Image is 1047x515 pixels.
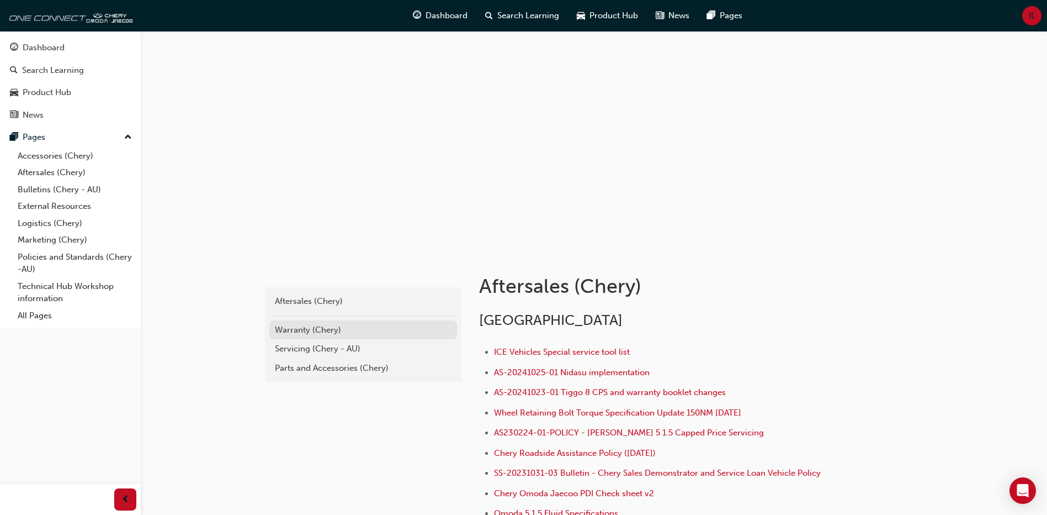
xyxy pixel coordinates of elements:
[1029,9,1035,22] span: IL
[10,111,18,120] span: news-icon
[124,130,132,145] span: up-icon
[13,232,136,249] a: Marketing (Chery)
[494,367,650,377] a: AS-20241025-01 Nidasu implementation
[413,9,421,23] span: guage-icon
[13,164,136,181] a: Aftersales (Chery)
[589,9,638,22] span: Product Hub
[269,320,457,340] a: Warranty (Chery)
[269,339,457,359] a: Servicing (Chery - AU)
[269,359,457,378] a: Parts and Accessories (Chery)
[13,148,136,165] a: Accessories (Chery)
[4,38,136,58] a: Dashboard
[13,198,136,215] a: External Resources
[494,488,654,498] a: Chery Omoda Jaecoo PDI Check sheet v2
[479,312,623,329] span: [GEOGRAPHIC_DATA]
[13,278,136,307] a: Technical Hub Workshop information
[275,324,451,337] div: Warranty (Chery)
[4,105,136,125] a: News
[494,408,741,418] a: Wheel Retaining Bolt Torque Specification Update 150NM [DATE]
[568,4,647,27] a: car-iconProduct Hub
[13,181,136,198] a: Bulletins (Chery - AU)
[577,9,585,23] span: car-icon
[494,428,764,438] a: AS230224-01-POLICY - [PERSON_NAME] 5 1.5 Capped Price Servicing
[275,362,451,375] div: Parts and Accessories (Chery)
[1022,6,1041,25] button: IL
[479,274,841,298] h1: Aftersales (Chery)
[494,468,821,478] a: SS-20231031-03 Bulletin - Chery Sales Demonstrator and Service Loan Vehicle Policy
[13,249,136,278] a: Policies and Standards (Chery -AU)
[404,4,476,27] a: guage-iconDashboard
[23,109,44,122] div: News
[4,82,136,103] a: Product Hub
[647,4,698,27] a: news-iconNews
[668,9,689,22] span: News
[121,493,130,507] span: prev-icon
[698,4,751,27] a: pages-iconPages
[497,9,559,22] span: Search Learning
[13,215,136,232] a: Logistics (Chery)
[494,448,656,458] a: Chery Roadside Assistance Policy ([DATE])
[275,295,451,308] div: Aftersales (Chery)
[707,9,715,23] span: pages-icon
[23,131,45,144] div: Pages
[10,88,18,98] span: car-icon
[4,60,136,81] a: Search Learning
[10,43,18,53] span: guage-icon
[4,127,136,148] button: Pages
[485,9,493,23] span: search-icon
[13,307,136,324] a: All Pages
[720,9,742,22] span: Pages
[4,35,136,127] button: DashboardSearch LearningProduct HubNews
[6,4,132,27] img: oneconnect
[476,4,568,27] a: search-iconSearch Learning
[269,292,457,311] a: Aftersales (Chery)
[494,387,726,397] a: AS-20241023-01 Tiggo 8 CPS and warranty booklet changes
[656,9,664,23] span: news-icon
[23,86,71,99] div: Product Hub
[426,9,467,22] span: Dashboard
[22,64,84,77] div: Search Learning
[494,347,630,357] a: ICE Vehicles Special service tool list
[10,133,18,143] span: pages-icon
[1009,477,1036,504] div: Open Intercom Messenger
[23,41,65,54] div: Dashboard
[275,343,451,355] div: Servicing (Chery - AU)
[10,66,18,76] span: search-icon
